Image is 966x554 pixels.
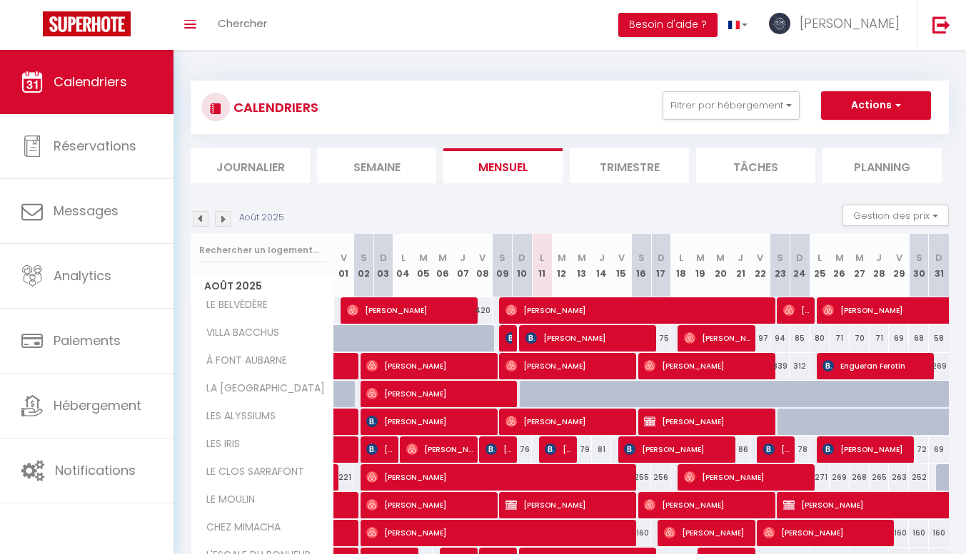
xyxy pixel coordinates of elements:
li: Tâches [696,148,815,183]
abbr: M [855,251,864,265]
th: 30 [909,234,929,297]
span: LE BELVÉDÈRE [193,297,271,313]
abbr: V [896,251,902,265]
th: 21 [730,234,750,297]
th: 06 [433,234,453,297]
p: Août 2025 [239,211,284,225]
div: 268 [850,464,870,491]
li: Semaine [317,148,436,183]
li: Journalier [191,148,310,183]
span: [PERSON_NAME] [366,380,513,407]
abbr: V [341,251,347,265]
abbr: S [777,251,783,265]
abbr: J [599,251,605,265]
span: Août 2025 [191,276,333,297]
span: CHEZ MIMACHA [193,520,284,535]
th: 01 [334,234,354,297]
span: [PERSON_NAME] [525,324,652,352]
div: 69 [889,325,909,352]
abbr: M [419,251,428,265]
th: 28 [870,234,890,297]
span: Messages [54,202,119,220]
th: 17 [651,234,671,297]
div: 72 [909,436,929,463]
span: [PERSON_NAME] [644,408,770,435]
span: VILLA BACCHUS [193,325,283,341]
th: 15 [611,234,631,297]
abbr: V [618,251,625,265]
div: 252 [909,464,929,491]
abbr: J [738,251,743,265]
abbr: S [916,251,922,265]
button: Filtrer par hébergement [663,91,800,120]
span: LE MOULIN [193,492,258,508]
th: 11 [532,234,552,297]
div: 160 [889,520,909,546]
button: Gestion des prix [842,205,949,226]
div: 160 [631,520,651,546]
span: Calendriers [54,73,127,91]
button: Actions [821,91,931,120]
span: Chercher [218,16,267,31]
th: 25 [810,234,830,297]
span: [PERSON_NAME] [684,324,750,352]
abbr: V [757,251,763,265]
div: 265 [870,464,890,491]
th: 09 [493,234,513,297]
h3: CALENDRIERS [230,91,318,123]
abbr: M [578,251,586,265]
span: [PERSON_NAME] [366,519,633,546]
span: [PERSON_NAME] [366,352,493,379]
span: [PERSON_NAME] [783,297,810,324]
span: [PERSON_NAME] [347,297,473,324]
div: 69 [929,436,949,463]
span: [PERSON_NAME] [366,463,633,491]
span: [PERSON_NAME] [684,463,810,491]
div: 263 [889,464,909,491]
div: 255 [631,464,651,491]
span: Hébergement [54,396,141,414]
abbr: J [876,251,882,265]
span: Paiements [54,332,121,349]
span: [PERSON_NAME] [800,14,900,32]
span: [PERSON_NAME] [664,519,750,546]
div: 79 [572,436,592,463]
span: [PERSON_NAME] [366,408,493,435]
abbr: V [479,251,485,265]
abbr: J [460,251,466,265]
th: 23 [770,234,790,297]
span: [PERSON_NAME] [505,352,632,379]
span: [PERSON_NAME] [505,491,632,518]
span: LES ALYSSIUMS [193,409,279,424]
span: [PERSON_NAME] [485,436,512,463]
abbr: M [558,251,566,265]
th: 31 [929,234,949,297]
li: Planning [822,148,942,183]
div: 71 [830,325,850,352]
span: [PERSON_NAME] [545,436,571,463]
th: 19 [691,234,711,297]
abbr: L [679,251,683,265]
th: 08 [473,234,493,297]
div: 58 [929,325,949,352]
input: Rechercher un logement... [199,237,326,263]
img: logout [932,16,950,34]
div: 160 [909,520,929,546]
span: [PERSON_NAME] [505,297,772,324]
div: 221 [334,464,354,491]
div: 94 [770,325,790,352]
button: Besoin d'aide ? [618,13,718,37]
div: 256 [651,464,671,491]
div: 97 [750,325,770,352]
div: 86 [730,436,750,463]
div: 75 [651,325,671,352]
abbr: S [361,251,367,265]
li: Mensuel [443,148,563,183]
img: Super Booking [43,11,131,36]
div: 312 [790,353,810,379]
th: 07 [453,234,473,297]
span: [PERSON_NAME] [763,436,790,463]
div: 160 [929,520,949,546]
div: 339 [770,353,790,379]
th: 12 [552,234,572,297]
